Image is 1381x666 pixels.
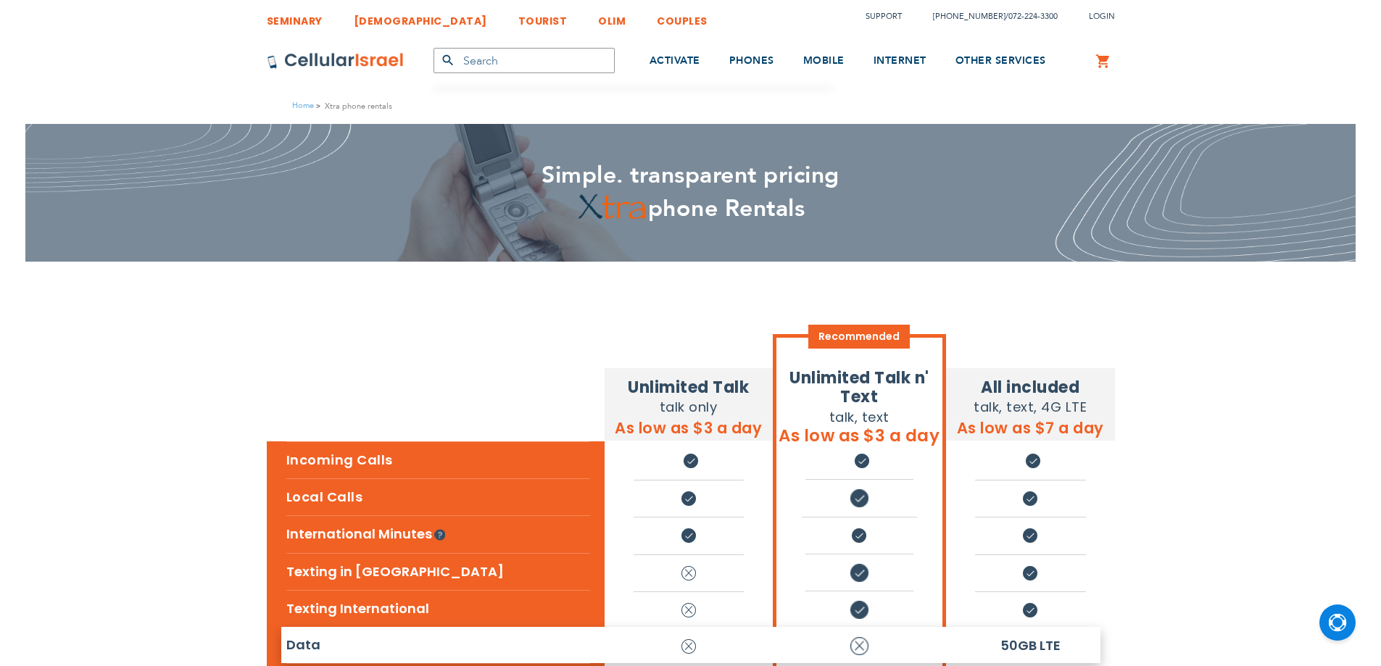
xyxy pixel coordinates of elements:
h2: As low as $3 a day [776,427,942,445]
img: Cellular Israel Logo [267,52,405,70]
strong: Unlimited Talk [628,376,749,399]
a: INTERNET [874,34,926,88]
a: Support [866,11,902,22]
span: INTERNET [874,54,926,67]
a: OLIM [598,4,626,30]
li: Data [286,627,590,663]
a: Home [292,100,314,111]
a: ACTIVATE [650,34,700,88]
strong: Unlimited Talk n' Text [789,367,929,408]
span: talk, text [829,408,889,426]
li: / [918,6,1058,27]
strong: Xtra phone rentals [325,99,392,113]
img: q-icon.svg [434,519,445,551]
span: talk, text, 4G LTE [974,398,1087,416]
a: TOURIST [518,4,568,30]
h5: Incoming Calls [286,441,590,478]
span: OTHER SERVICES [955,54,1046,67]
h5: Local Calls [286,478,590,515]
span: Recommended [808,325,910,349]
input: Search [434,48,615,73]
h5: As low as $3 a day [605,417,773,439]
li: Texting in [GEOGRAPHIC_DATA] [286,553,590,590]
span: ACTIVATE [650,54,700,67]
a: OTHER SERVICES [955,34,1046,88]
span: talk only [660,398,718,416]
li: Texting International [286,590,590,627]
h2: Simple. transparent pricing [267,159,1115,193]
span: Login [1089,11,1115,22]
a: [DEMOGRAPHIC_DATA] [354,4,487,30]
span: MOBILE [803,54,845,67]
a: COUPLES [657,4,708,30]
strong: All included [981,376,1079,399]
a: MOBILE [803,34,845,88]
a: 072-224-3300 [1008,11,1058,22]
a: PHONES [729,34,774,88]
a: SEMINARY [267,4,323,30]
li: International Minutes [286,515,590,553]
li: 50GB LTE [975,628,1085,662]
a: [PHONE_NUMBER] [933,11,1005,22]
h5: As low as $7 a day [946,417,1114,439]
span: PHONES [729,54,774,67]
h2: phone Rentals [267,193,1115,226]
